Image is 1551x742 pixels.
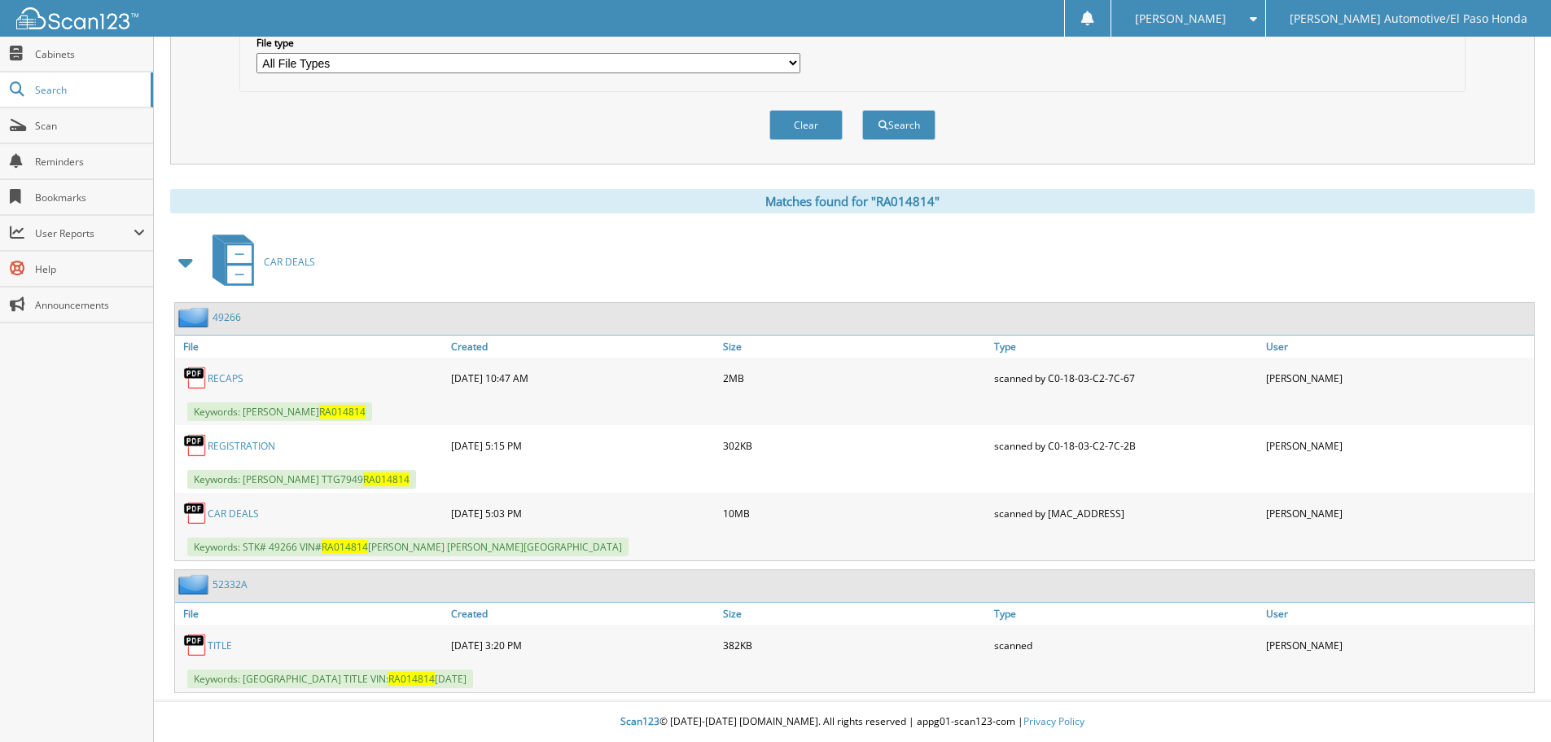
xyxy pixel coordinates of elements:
span: Scan123 [620,714,659,728]
img: folder2.png [178,307,212,327]
a: Created [447,603,719,625]
div: [DATE] 10:47 AM [447,362,719,394]
div: scanned by [MAC_ADDRESS] [990,497,1262,529]
span: RA014814 [363,472,410,486]
img: PDF.png [183,433,208,458]
span: RA014814 [322,540,368,554]
a: User [1262,336,1534,358]
img: folder2.png [178,574,212,595]
span: RA014814 [319,405,366,419]
span: [PERSON_NAME] [1135,14,1226,24]
div: 2MB [719,362,991,394]
img: PDF.png [183,633,208,657]
span: Keywords: STK# 49266 VIN# [PERSON_NAME] [PERSON_NAME][GEOGRAPHIC_DATA] [187,538,629,556]
button: Search [862,110,935,140]
div: 10MB [719,497,991,529]
img: PDF.png [183,366,208,390]
span: Search [35,83,142,97]
span: Help [35,262,145,276]
img: PDF.png [183,501,208,525]
a: RECAPS [208,371,243,385]
div: © [DATE]-[DATE] [DOMAIN_NAME]. All rights reserved | appg01-scan123-com | [154,702,1551,742]
span: [PERSON_NAME] Automotive/El Paso Honda [1290,14,1527,24]
div: [PERSON_NAME] [1262,362,1534,394]
span: Keywords: [PERSON_NAME] TTG7949 [187,470,416,489]
span: CAR DEALS [264,255,315,269]
span: Cabinets [35,47,145,61]
iframe: Chat Widget [1470,664,1551,742]
div: [DATE] 3:20 PM [447,629,719,661]
a: Type [990,603,1262,625]
a: TITLE [208,639,232,652]
a: Created [447,336,719,358]
label: File type [256,36,800,50]
span: Bookmarks [35,191,145,204]
a: Privacy Policy [1023,714,1084,728]
a: 52332A [212,577,248,591]
span: Scan [35,119,145,133]
div: scanned [990,629,1262,661]
a: CAR DEALS [208,507,259,520]
a: CAR DEALS [203,230,315,294]
a: User [1262,603,1534,625]
div: scanned by C0-18-03-C2-7C-2B [990,429,1262,462]
div: [PERSON_NAME] [1262,497,1534,529]
span: Reminders [35,155,145,169]
span: Keywords: [GEOGRAPHIC_DATA] TITLE VIN: [DATE] [187,670,473,688]
div: Matches found for "RA014814" [170,189,1535,213]
a: Type [990,336,1262,358]
div: [DATE] 5:15 PM [447,429,719,462]
a: File [175,603,447,625]
button: Clear [769,110,843,140]
div: 382KB [719,629,991,661]
span: User Reports [35,226,134,240]
a: Size [719,336,991,358]
span: RA014814 [388,672,435,686]
div: scanned by C0-18-03-C2-7C-67 [990,362,1262,394]
div: [PERSON_NAME] [1262,429,1534,462]
a: File [175,336,447,358]
span: Keywords: [PERSON_NAME] [187,402,372,421]
div: 302KB [719,429,991,462]
a: 49266 [212,310,241,324]
span: Announcements [35,298,145,312]
div: [DATE] 5:03 PM [447,497,719,529]
a: REGISTRATION [208,439,275,453]
img: scan123-logo-white.svg [16,7,138,29]
div: [PERSON_NAME] [1262,629,1534,661]
a: Size [719,603,991,625]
